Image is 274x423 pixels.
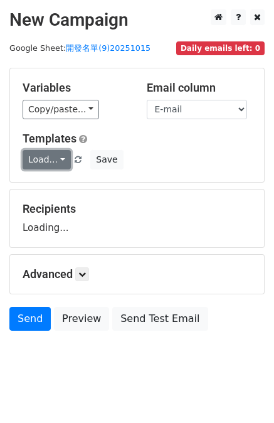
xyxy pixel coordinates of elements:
[176,43,265,53] a: Daily emails left: 0
[54,307,109,331] a: Preview
[211,363,274,423] iframe: Chat Widget
[23,202,251,216] h5: Recipients
[23,202,251,235] div: Loading...
[9,9,265,31] h2: New Campaign
[9,43,150,53] small: Google Sheet:
[23,150,71,169] a: Load...
[23,267,251,281] h5: Advanced
[66,43,150,53] a: 開發名單(9)20251015
[90,150,123,169] button: Save
[9,307,51,331] a: Send
[23,132,76,145] a: Templates
[147,81,252,95] h5: Email column
[23,81,128,95] h5: Variables
[112,307,208,331] a: Send Test Email
[23,100,99,119] a: Copy/paste...
[176,41,265,55] span: Daily emails left: 0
